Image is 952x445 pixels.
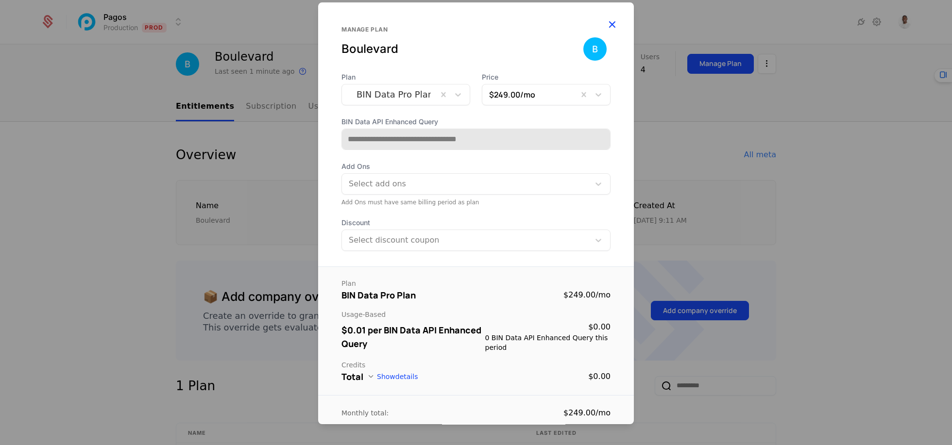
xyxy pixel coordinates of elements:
div: Usage-Based [341,310,611,319]
div: $0.00 [588,371,611,382]
div: Total [341,370,363,383]
div: $249.00 / mo [563,289,611,301]
div: BIN Data Pro Plan [341,288,416,302]
div: Boulevard [341,41,583,57]
div: $249.00 / mo [563,407,611,419]
div: Monthly total: [341,408,389,418]
span: Price [482,72,611,82]
div: $0.01 per BIN Data API Enhanced Query [341,323,485,350]
span: Add Ons [341,162,611,171]
div: Credits [341,360,611,370]
div: Plan [341,279,611,288]
span: Plan [341,72,470,82]
div: 0 BIN Data API Enhanced Query this period [485,333,611,352]
label: BIN Data API Enhanced Query [341,117,611,127]
span: Discount [341,218,611,228]
div: Manage plan [341,26,583,33]
img: Boulevard [583,37,607,61]
button: Showdetails [367,373,418,380]
div: Select add ons [349,178,585,190]
div: $0.00 [588,321,611,333]
div: Add Ons must have same billing period as plan [341,198,611,206]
